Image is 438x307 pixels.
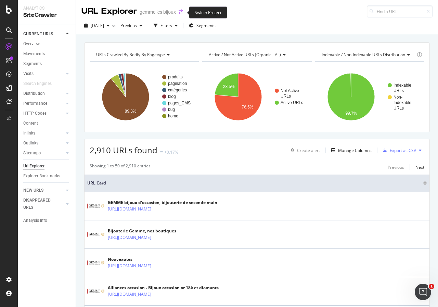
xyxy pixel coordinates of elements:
div: Content [23,120,38,127]
div: Analytics [23,5,70,11]
div: Next [415,164,424,170]
a: Visits [23,70,64,77]
text: Indexable [394,83,411,88]
div: Sitemaps [23,150,41,157]
div: URL Explorer [81,5,137,17]
a: Movements [23,50,71,57]
img: main image [87,232,104,237]
text: pages_CMS [168,101,191,105]
a: Outlinks [23,140,64,147]
h4: Indexable / Non-Indexable URLs Distribution [320,49,415,60]
a: [URL][DOMAIN_NAME] [108,206,151,213]
a: NEW URLS [23,187,64,194]
span: Indexable / Non-Indexable URLs distribution [322,52,405,57]
div: Create alert [297,148,320,153]
svg: A chart. [315,67,424,127]
a: DISAPPEARED URLS [23,197,64,211]
button: [DATE] [81,20,112,31]
a: Inlinks [23,130,64,137]
div: Distribution [23,90,45,97]
svg: A chart. [90,67,199,127]
div: Overview [23,40,40,48]
button: Next [415,163,424,171]
div: Analysis Info [23,217,47,224]
img: main image [87,260,104,266]
div: Visits [23,70,34,77]
a: Sitemaps [23,150,64,157]
a: Performance [23,100,64,107]
div: Alliances occasion - Bijoux occasion or 18k et diamants [108,285,219,291]
img: main image [87,289,104,294]
text: 23.5% [223,84,235,89]
img: main image [87,203,104,209]
div: Movements [23,50,45,57]
div: +0.17% [164,149,178,155]
button: Export as CSV [380,145,416,156]
div: Explorer Bookmarks [23,172,60,180]
div: Performance [23,100,47,107]
text: URLs [281,94,291,99]
span: 2,910 URLs found [90,144,157,156]
text: blog [168,94,176,99]
div: GEMME bijoux d'occasion, bijouterie de seconde main [108,200,217,206]
text: Indexable [394,100,411,105]
div: Bijouterie Gemme, nos boutiques [108,228,176,234]
text: Non- [394,95,402,100]
button: Filters [151,20,180,31]
a: [URL][DOMAIN_NAME] [108,234,151,241]
text: Not Active [281,88,299,93]
span: Previous [118,23,137,28]
text: URLs [394,106,404,111]
div: Filters [160,23,172,28]
div: Inlinks [23,130,35,137]
div: arrow-right-arrow-left [179,10,183,14]
div: Previous [388,164,404,170]
div: Manage Columns [338,148,372,153]
span: Segments [196,23,216,28]
span: Active / Not Active URLs (organic - all) [209,52,281,57]
a: CURRENT URLS [23,30,64,38]
a: Content [23,120,71,127]
a: Explorer Bookmarks [23,172,71,180]
div: Switch Project [189,7,227,18]
a: Distribution [23,90,64,97]
div: NEW URLS [23,187,43,194]
button: Create alert [288,145,320,156]
text: produits [168,75,183,79]
button: Manage Columns [328,146,372,154]
a: [URL][DOMAIN_NAME] [108,291,151,298]
a: HTTP Codes [23,110,64,117]
div: Url Explorer [23,163,44,170]
a: Analysis Info [23,217,71,224]
span: vs [112,23,118,28]
div: SiteCrawler [23,11,70,19]
div: DISAPPEARED URLS [23,197,58,211]
button: Previous [388,163,404,171]
div: HTTP Codes [23,110,47,117]
a: Search Engines [23,80,59,87]
img: Equal [160,151,163,153]
text: pagination [168,81,187,86]
div: Nouveautés [108,256,173,263]
span: 2025 Sep. 17th [91,23,104,28]
text: Active URLs [281,100,303,105]
h4: Active / Not Active URLs [207,49,305,60]
a: Overview [23,40,71,48]
text: bug [168,107,175,112]
text: 89.3% [125,109,136,114]
input: Find a URL [367,5,433,17]
button: Previous [118,20,145,31]
div: Search Engines [23,80,52,87]
text: 76.5% [242,105,254,110]
a: Url Explorer [23,163,71,170]
div: CURRENT URLS [23,30,53,38]
text: home [168,114,178,118]
text: 99.7% [345,111,357,116]
a: [URL][DOMAIN_NAME] [108,263,151,269]
h4: URLs Crawled By Botify By pagetype [95,49,193,60]
span: URL Card [87,180,422,186]
button: Segments [186,20,218,31]
span: 1 [429,284,434,289]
